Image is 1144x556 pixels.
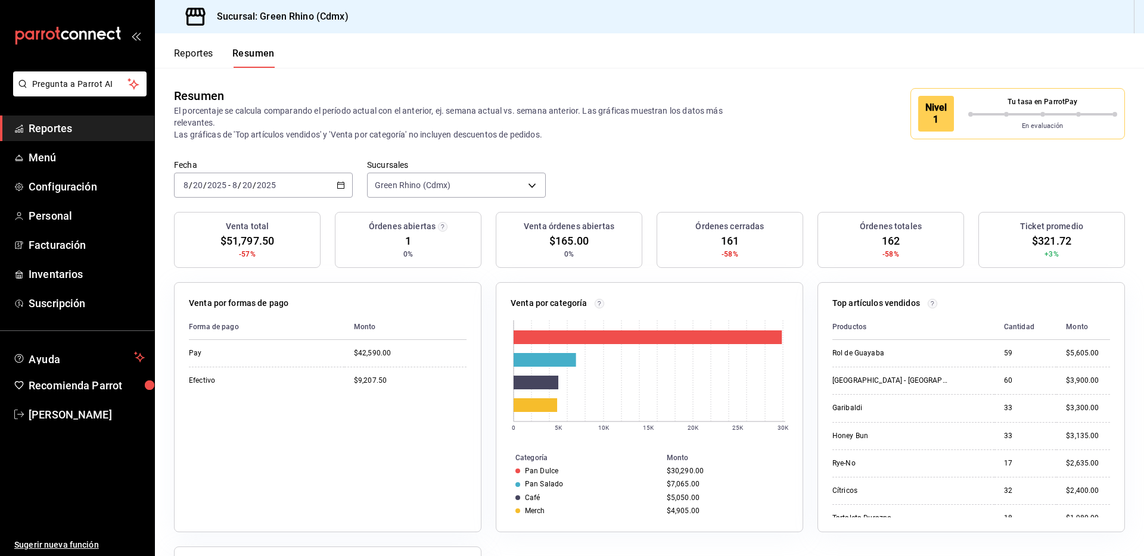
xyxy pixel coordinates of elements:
div: 18 [1004,513,1047,523]
h3: Órdenes abiertas [369,220,436,233]
div: 59 [1004,348,1047,358]
input: -- [242,180,253,190]
input: -- [183,180,189,190]
h3: Venta órdenes abiertas [524,220,614,233]
button: Reportes [174,48,213,68]
span: -57% [239,249,256,260]
p: El porcentaje se calcula comparando el período actual con el anterior, ej. semana actual vs. sema... [174,105,729,140]
h3: Ticket promedio [1020,220,1083,233]
a: Pregunta a Parrot AI [8,86,147,99]
div: $1,980.00 [1066,513,1110,523]
span: / [238,180,241,190]
h3: Venta total [226,220,269,233]
div: $4,905.00 [667,507,784,515]
div: Pay [189,348,308,358]
span: Ayuda [29,350,129,364]
span: $165.00 [549,233,589,249]
div: Garibaldi [832,403,952,413]
p: Tu tasa en ParrotPay [968,96,1118,107]
th: Monto [662,451,803,464]
label: Fecha [174,161,353,169]
div: Resumen [174,87,224,105]
th: Forma de pago [189,314,344,340]
text: 15K [643,424,654,431]
div: 17 [1004,458,1047,468]
div: $9,207.50 [354,376,467,386]
text: 10K [598,424,610,431]
span: 162 [882,233,900,249]
span: 161 [721,233,739,249]
div: 33 [1004,431,1047,441]
span: Menú [29,149,145,165]
div: $30,290.00 [667,467,784,475]
span: -58% [722,249,738,260]
div: navigation tabs [174,48,275,68]
span: -58% [882,249,899,260]
span: Facturación [29,237,145,253]
div: $3,900.00 [1066,376,1110,386]
button: Pregunta a Parrot AI [13,71,147,96]
span: 1 [405,233,411,249]
span: - [228,180,231,190]
span: +3% [1044,249,1058,260]
button: open_drawer_menu [131,31,141,40]
h3: Órdenes cerradas [695,220,764,233]
div: $5,050.00 [667,493,784,502]
text: 20K [688,424,699,431]
span: Pregunta a Parrot AI [32,78,128,90]
span: 0% [564,249,574,260]
p: Venta por categoría [511,297,587,310]
button: Resumen [232,48,275,68]
h3: Sucursal: Green Rhino (Cdmx) [207,10,349,24]
div: Cítricos [832,486,952,496]
div: $42,590.00 [354,348,467,358]
div: $2,400.00 [1066,486,1110,496]
span: Reportes [29,120,145,136]
span: Configuración [29,179,145,195]
span: Sugerir nueva función [14,539,145,551]
div: Rye-No [832,458,952,468]
th: Categoría [496,451,662,464]
th: Cantidad [994,314,1057,340]
th: Monto [1056,314,1110,340]
th: Monto [344,314,467,340]
span: $321.72 [1032,233,1071,249]
div: Café [525,493,540,502]
div: $3,135.00 [1066,431,1110,441]
text: 25K [732,424,744,431]
div: 33 [1004,403,1047,413]
span: / [189,180,192,190]
p: En evaluación [968,121,1118,132]
div: 60 [1004,376,1047,386]
div: $5,605.00 [1066,348,1110,358]
div: $3,300.00 [1066,403,1110,413]
span: / [253,180,256,190]
span: Recomienda Parrot [29,377,145,393]
input: -- [232,180,238,190]
th: Productos [832,314,994,340]
text: 0 [512,424,515,431]
div: 32 [1004,486,1047,496]
div: $2,635.00 [1066,458,1110,468]
h3: Órdenes totales [860,220,922,233]
span: / [203,180,207,190]
input: ---- [207,180,227,190]
span: Inventarios [29,266,145,282]
div: $7,065.00 [667,480,784,488]
p: Top artículos vendidos [832,297,920,310]
div: Honey Bun [832,431,952,441]
span: [PERSON_NAME] [29,407,145,423]
div: [GEOGRAPHIC_DATA] - [GEOGRAPHIC_DATA] [832,376,952,386]
text: 30K [778,424,789,431]
div: Tartaleta Durazno [832,513,952,523]
label: Sucursales [367,161,546,169]
input: ---- [256,180,276,190]
div: Merch [525,507,545,515]
div: Efectivo [189,376,308,386]
span: $51,797.50 [220,233,274,249]
span: Green Rhino (Cdmx) [375,179,450,191]
input: -- [192,180,203,190]
div: Rol de Guayaba [832,348,952,358]
span: Personal [29,208,145,224]
span: 0% [403,249,413,260]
